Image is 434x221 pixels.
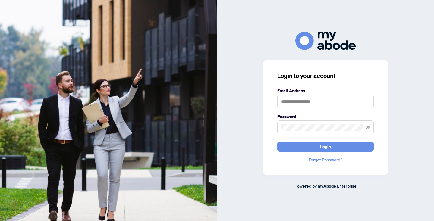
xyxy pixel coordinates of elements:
span: Login [320,142,331,151]
label: Password [277,113,374,120]
img: ma-logo [295,32,356,50]
h3: Login to your account [277,72,374,80]
a: Forgot Password? [277,157,374,163]
label: Email Address [277,87,374,94]
span: Enterprise [337,183,357,188]
span: eye-invisible [366,125,370,129]
span: Powered by [294,183,317,188]
button: Login [277,142,374,152]
a: myAbode [318,183,336,189]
